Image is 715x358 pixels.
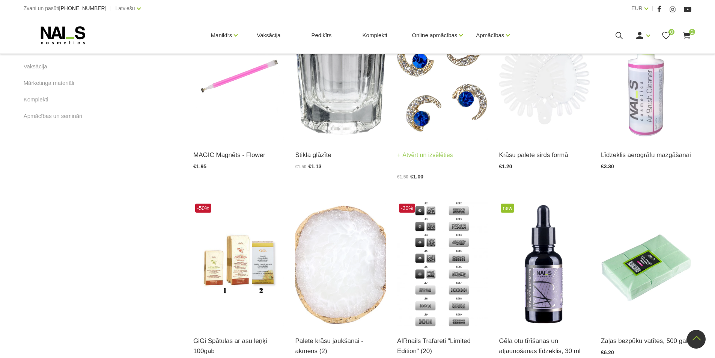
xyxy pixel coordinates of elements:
img: Koka aplikatori (spatulas) vaksācijai ar asu lenķi. Vienreizlietojami. Piemēroti maziem ķermeņa l... [193,202,284,326]
a: Pedikīrs [305,17,337,53]
a: Apmācības un semināri [24,112,83,121]
a: MAGIC Magnēts - Flower [193,150,284,160]
a: [PHONE_NUMBER] [59,6,107,11]
a: Zaļas bezpūku vatītes, 500 gab [601,336,691,346]
span: [PHONE_NUMBER] [59,5,107,11]
a: Komplekti [357,17,393,53]
span: €1.95 [193,163,206,169]
img: Salvetes dabīgā naga apstrādei un lipīgā slāņa noņemšanai, kas nepūkojas.... [601,202,691,326]
span: €1.20 [499,163,512,169]
span: -30% [399,204,415,213]
span: new [501,204,514,213]
span: 2 [689,29,695,35]
span: €1.50 [397,174,408,180]
img: Description [499,16,589,140]
img: “Kaķacs” dizaina magnēti. Dažāda veida... [193,16,284,140]
img: Description [601,16,691,140]
a: GiGi Spātulas ar asu leņķi 100gab [193,336,284,356]
span: €1.00 [410,174,423,180]
a: Vaksācija [251,17,286,53]
a: Līdzeklis aerogrāfu mazgāšanai [601,150,691,160]
a: Online apmācības [412,20,457,50]
a: Mārketinga materiāli [24,79,74,88]
img: Ērta, izturīga stikla glāzīte.Izmērs: H: 3cm/ Ø 2.7cm... [295,16,386,140]
img: Nagu dekors ar akmentiņiem 4gb... [397,16,488,140]
a: Apmācības [476,20,504,50]
a: Vaksācija [24,62,47,71]
span: 0 [668,29,674,35]
a: AIRnails Trafareti "Limited Edition" (20) [397,336,488,356]
span: €1.13 [309,163,322,169]
span: | [110,4,112,13]
a: Krāsu palete sirds formā [499,150,589,160]
a: Komplekti [24,95,48,104]
a: EUR [631,4,643,13]
span: | [652,4,653,13]
span: €6.20 [601,349,614,355]
a: Atvērt un izvēlēties [397,150,453,160]
span: €3.30 [601,163,614,169]
img: Description [295,202,386,326]
div: Zvani un pasūti [24,4,107,13]
img: Gēla otu tīrīšanas un atjaunošanas līdzeklis:Inovatīvs otu tīrīšanas līdzeklis, kas ne tikai maig... [499,202,589,326]
a: Gēla otu tīrīšanas un atjaunošanas līdzeklis, 30 ml [499,336,589,356]
a: Manikīrs [211,20,232,50]
a: Latviešu [116,4,135,13]
a: 2 [682,31,691,40]
a: Stikla glāzīte [295,150,386,160]
span: -50% [195,204,211,213]
img: Description [397,202,488,326]
a: Palete krāsu jaukšanai - akmens (2) [295,336,386,356]
a: 0 [661,31,671,40]
span: €1.50 [295,164,307,169]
